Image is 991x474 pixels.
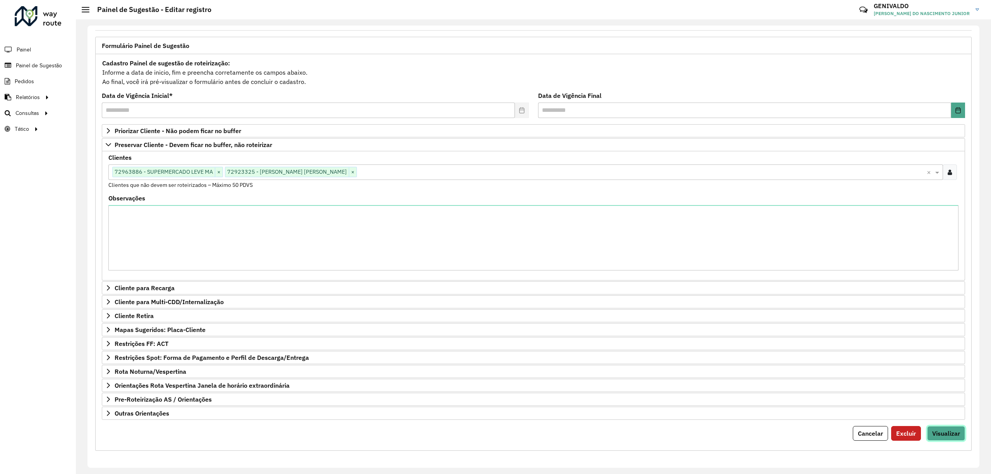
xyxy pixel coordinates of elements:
[853,426,888,441] button: Cancelar
[102,138,965,151] a: Preservar Cliente - Devem ficar no buffer, não roteirizar
[932,430,960,437] span: Visualizar
[102,309,965,322] a: Cliente Retira
[89,5,211,14] h2: Painel de Sugestão - Editar registro
[349,168,357,177] span: ×
[16,62,62,70] span: Painel de Sugestão
[115,313,154,319] span: Cliente Retira
[102,379,965,392] a: Orientações Rota Vespertina Janela de horário extraordinária
[15,109,39,117] span: Consultas
[108,193,145,203] label: Observações
[115,354,309,361] span: Restrições Spot: Forma de Pagamento e Perfil de Descarga/Entrega
[115,299,224,305] span: Cliente para Multi-CDD/Internalização
[102,323,965,336] a: Mapas Sugeridos: Placa-Cliente
[102,407,965,420] a: Outras Orientações
[225,167,349,176] span: 72923325 - [PERSON_NAME] [PERSON_NAME]
[115,285,175,291] span: Cliente para Recarga
[115,327,206,333] span: Mapas Sugeridos: Placa-Cliente
[115,128,241,134] span: Priorizar Cliente - Não podem ficar no buffer
[927,168,933,177] span: Clear all
[891,426,921,441] button: Excluir
[102,43,189,49] span: Formulário Painel de Sugestão
[102,151,965,281] div: Preservar Cliente - Devem ficar no buffer, não roteirizar
[102,124,965,137] a: Priorizar Cliente - Não podem ficar no buffer
[874,2,970,10] h3: GENIVALDO
[115,368,186,375] span: Rota Noturna/Vespertina
[896,430,916,437] span: Excluir
[874,10,970,17] span: [PERSON_NAME] DO NASCIMENTO JUNIOR
[115,341,168,347] span: Restrições FF: ACT
[951,103,965,118] button: Choose Date
[115,142,272,148] span: Preservar Cliente - Devem ficar no buffer, não roteirizar
[102,295,965,308] a: Cliente para Multi-CDD/Internalização
[102,91,173,100] label: Data de Vigência Inicial
[102,393,965,406] a: Pre-Roteirização AS / Orientações
[15,125,29,133] span: Tático
[108,153,132,162] label: Clientes
[855,2,872,18] a: Contato Rápido
[102,281,965,294] a: Cliente para Recarga
[102,351,965,364] a: Restrições Spot: Forma de Pagamento e Perfil de Descarga/Entrega
[15,77,34,86] span: Pedidos
[113,167,215,176] span: 72963886 - SUPERMERCADO LEVE MA
[102,337,965,350] a: Restrições FF: ACT
[115,396,212,402] span: Pre-Roteirização AS / Orientações
[927,426,965,441] button: Visualizar
[858,430,883,437] span: Cancelar
[102,59,230,67] strong: Cadastro Painel de sugestão de roteirização:
[115,410,169,416] span: Outras Orientações
[102,365,965,378] a: Rota Noturna/Vespertina
[16,93,40,101] span: Relatórios
[115,382,290,388] span: Orientações Rota Vespertina Janela de horário extraordinária
[102,58,965,87] div: Informe a data de inicio, fim e preencha corretamente os campos abaixo. Ao final, você irá pré-vi...
[108,181,253,188] small: Clientes que não devem ser roteirizados – Máximo 50 PDVS
[17,46,31,54] span: Painel
[538,91,602,100] label: Data de Vigência Final
[215,168,223,177] span: ×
